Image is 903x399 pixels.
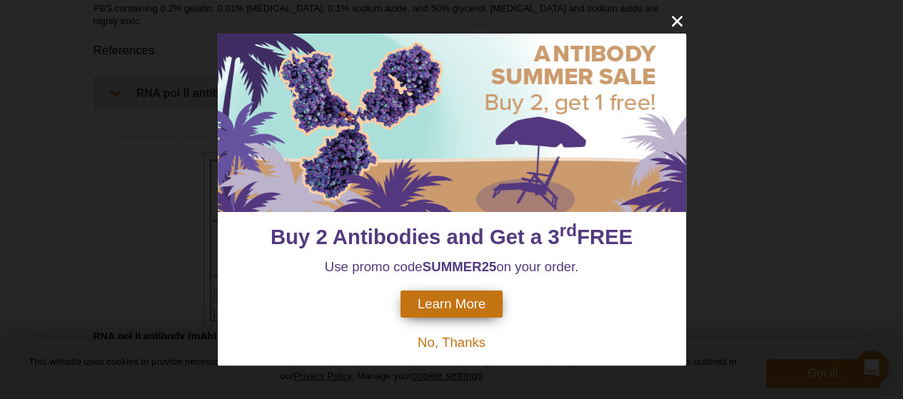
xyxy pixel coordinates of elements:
strong: SUMMER25 [423,259,497,274]
span: Learn More [418,296,485,312]
span: No, Thanks [418,335,485,350]
button: close [668,12,686,30]
sup: rd [560,221,577,241]
span: Buy 2 Antibodies and Get a 3 FREE [271,225,632,248]
span: Use promo code on your order. [325,259,579,274]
